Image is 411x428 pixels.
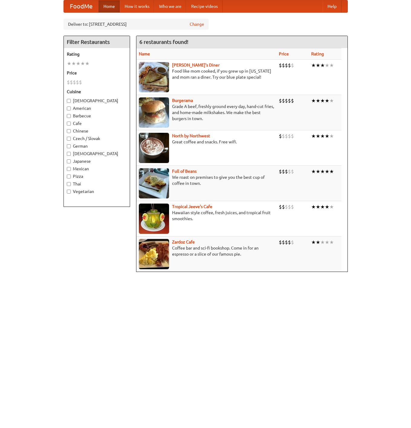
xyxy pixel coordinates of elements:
[67,113,127,119] label: Barbecue
[139,204,169,234] img: jeeves.jpg
[172,240,195,244] a: Zardoz Cafe
[67,151,127,157] label: [DEMOGRAPHIC_DATA]
[139,103,274,122] p: Grade A beef, freshly ground every day, hand-cut fries, and home-made milkshakes. We make the bes...
[67,136,127,142] label: Czech / Slovak
[329,62,334,69] li: ★
[279,204,282,210] li: $
[325,168,329,175] li: ★
[139,239,169,269] img: zardoz.jpg
[67,89,127,95] h5: Cuisine
[64,0,99,12] a: FoodMe
[288,239,291,246] li: $
[282,204,285,210] li: $
[120,0,154,12] a: How it works
[325,97,329,104] li: ★
[67,99,71,103] input: [DEMOGRAPHIC_DATA]
[67,60,71,67] li: ★
[282,62,285,69] li: $
[139,68,274,80] p: Food like mom cooked, if you grew up in [US_STATE] and mom ran a diner. Try our blue plate special!
[311,204,316,210] li: ★
[67,51,127,57] h5: Rating
[316,62,320,69] li: ★
[139,39,188,45] ng-pluralize: 6 restaurants found!
[67,173,127,179] label: Pizza
[67,159,71,163] input: Japanese
[316,168,320,175] li: ★
[285,97,288,104] li: $
[320,239,325,246] li: ★
[190,21,204,27] a: Change
[76,79,79,86] li: $
[329,97,334,104] li: ★
[288,97,291,104] li: $
[172,133,210,138] a: North by Northwest
[67,105,127,111] label: American
[80,60,85,67] li: ★
[139,139,274,145] p: Great coffee and snacks. Free wifi.
[67,137,71,141] input: Czech / Slovak
[172,169,197,174] a: Full of Beans
[288,204,291,210] li: $
[67,181,127,187] label: Thai
[323,0,341,12] a: Help
[282,133,285,139] li: $
[154,0,186,12] a: Who we are
[291,204,294,210] li: $
[139,51,150,56] a: Name
[139,97,169,128] img: burgerama.jpg
[279,239,282,246] li: $
[325,204,329,210] li: ★
[67,158,127,164] label: Japanese
[291,62,294,69] li: $
[67,152,71,156] input: [DEMOGRAPHIC_DATA]
[64,19,209,30] div: Deliver to: [STREET_ADDRESS]
[186,0,223,12] a: Recipe videos
[172,98,193,103] a: Burgerama
[325,62,329,69] li: ★
[325,133,329,139] li: ★
[279,168,282,175] li: $
[67,106,71,110] input: American
[67,70,127,76] h5: Price
[288,168,291,175] li: $
[285,62,288,69] li: $
[320,133,325,139] li: ★
[291,97,294,104] li: $
[329,133,334,139] li: ★
[320,62,325,69] li: ★
[279,62,282,69] li: $
[76,60,80,67] li: ★
[67,175,71,178] input: Pizza
[311,133,316,139] li: ★
[285,168,288,175] li: $
[311,97,316,104] li: ★
[67,114,71,118] input: Barbecue
[172,204,212,209] a: Tropical Jeeve's Cafe
[139,210,274,222] p: Hawaiian style coffee, fresh juices, and tropical fruit smoothies.
[67,182,71,186] input: Thai
[67,79,70,86] li: $
[99,0,120,12] a: Home
[67,166,127,172] label: Mexican
[311,168,316,175] li: ★
[67,143,127,149] label: German
[329,239,334,246] li: ★
[291,168,294,175] li: $
[282,168,285,175] li: $
[71,60,76,67] li: ★
[320,204,325,210] li: ★
[67,188,127,194] label: Vegetarian
[139,245,274,257] p: Coffee bar and sci-fi bookshop. Come in for an espresso or a slice of our famous pie.
[316,204,320,210] li: ★
[316,239,320,246] li: ★
[67,167,71,171] input: Mexican
[70,79,73,86] li: $
[282,239,285,246] li: $
[279,51,289,56] a: Price
[311,51,324,56] a: Rating
[279,133,282,139] li: $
